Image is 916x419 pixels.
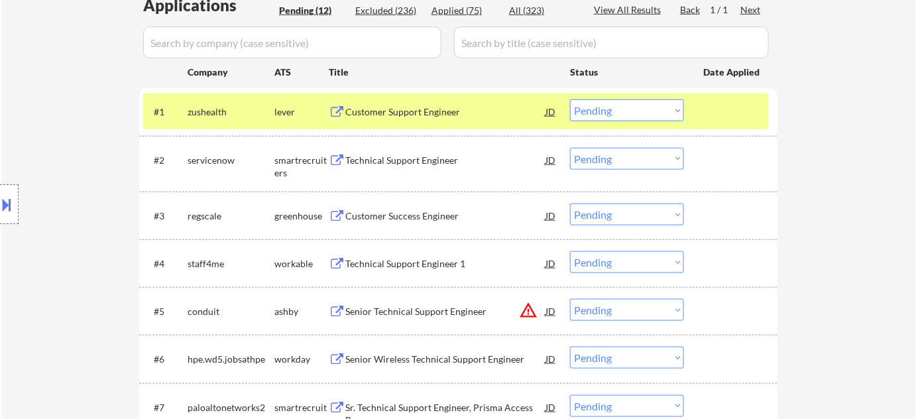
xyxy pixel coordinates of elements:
div: Customer Support Engineer [345,105,545,119]
div: JD [544,148,557,172]
div: JD [544,347,557,371]
input: Search by title (case sensitive) [454,27,769,58]
div: hpe.wd5.jobsathpe [188,353,274,366]
div: ATS [274,66,329,79]
div: greenhouse [274,209,329,223]
div: View All Results [594,3,665,17]
div: workday [274,353,329,366]
div: JD [544,204,557,227]
div: JD [544,299,557,323]
div: ashby [274,305,329,318]
div: #7 [154,401,177,414]
div: Next [740,3,762,17]
div: workable [274,257,329,270]
div: #6 [154,353,177,366]
div: Senior Technical Support Engineer [345,305,545,318]
div: All (323) [509,4,575,17]
div: Customer Success Engineer [345,209,545,223]
div: Technical Support Engineer [345,154,545,167]
div: JD [544,395,557,419]
div: Title [329,66,557,79]
div: Excluded (236) [355,4,422,17]
div: Back [680,3,701,17]
div: Technical Support Engineer 1 [345,257,545,270]
div: Senior Wireless Technical Support Engineer [345,353,545,366]
div: lever [274,105,329,119]
div: JD [544,99,557,123]
div: JD [544,251,557,275]
div: Date Applied [703,66,762,79]
div: paloaltonetworks2 [188,401,274,414]
div: 1 / 1 [710,3,740,17]
div: Pending (12) [279,4,345,17]
div: Status [570,60,684,84]
div: Applied (75) [431,4,498,17]
input: Search by company (case sensitive) [143,27,441,58]
div: Company [188,66,274,79]
div: smartrecruiters [274,154,329,180]
button: warning_amber [519,301,538,320]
